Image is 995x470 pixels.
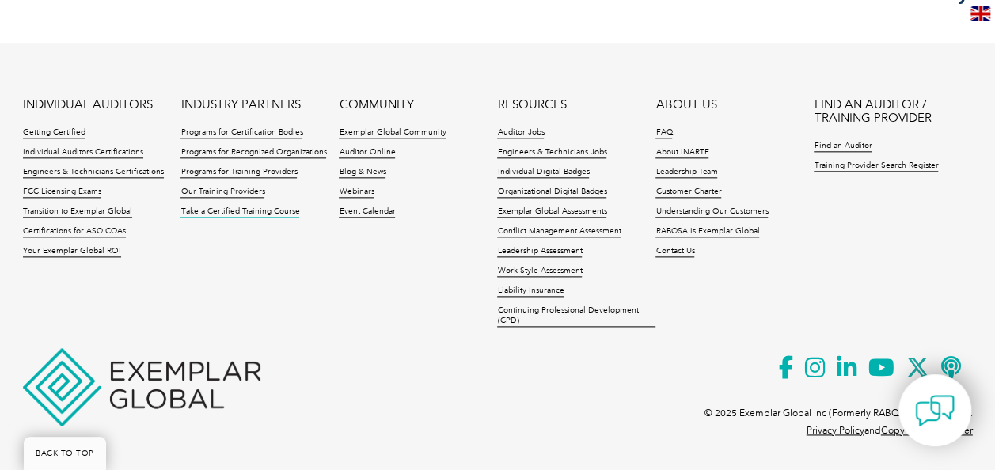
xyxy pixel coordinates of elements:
a: About iNARTE [655,147,708,158]
a: FAQ [655,127,672,138]
p: and [807,422,973,439]
a: Copyright Disclaimer [881,425,973,436]
a: Programs for Certification Bodies [180,127,302,138]
a: Webinars [339,187,374,198]
a: Find an Auditor [814,141,872,152]
a: Programs for Recognized Organizations [180,147,326,158]
img: en [970,6,990,21]
a: COMMUNITY [339,98,413,112]
a: Contact Us [655,246,694,257]
img: contact-chat.png [915,391,955,430]
img: Exemplar Global [23,348,260,426]
a: FIND AN AUDITOR / TRAINING PROVIDER [814,98,972,125]
a: Our Training Providers [180,187,264,198]
a: Transition to Exemplar Global [23,207,132,218]
a: Take a Certified Training Course [180,207,299,218]
a: Individual Digital Badges [497,167,589,178]
a: INDIVIDUAL AUDITORS [23,98,153,112]
a: Organizational Digital Badges [497,187,606,198]
a: INDUSTRY PARTNERS [180,98,300,112]
a: Engineers & Technicians Jobs [497,147,606,158]
a: Leadership Assessment [497,246,582,257]
a: Exemplar Global Community [339,127,446,138]
a: Auditor Online [339,147,395,158]
a: Privacy Policy [807,425,864,436]
a: Continuing Professional Development (CPD) [497,305,655,327]
a: Getting Certified [23,127,85,138]
a: Work Style Assessment [497,266,582,277]
a: RABQSA is Exemplar Global [655,226,759,237]
a: Liability Insurance [497,286,564,297]
a: Leadership Team [655,167,717,178]
a: BACK TO TOP [24,437,106,470]
p: © 2025 Exemplar Global Inc (Formerly RABQSA International). [704,404,973,422]
a: ABOUT US [655,98,716,112]
a: Auditor Jobs [497,127,544,138]
a: Customer Charter [655,187,721,198]
a: Training Provider Search Register [814,161,938,172]
a: Blog & News [339,167,385,178]
a: Certifications for ASQ CQAs [23,226,126,237]
a: Conflict Management Assessment [497,226,621,237]
a: Understanding Our Customers [655,207,768,218]
a: Exemplar Global Assessments [497,207,606,218]
a: Event Calendar [339,207,395,218]
a: Engineers & Technicians Certifications [23,167,164,178]
a: Your Exemplar Global ROI [23,246,121,257]
a: Programs for Training Providers [180,167,297,178]
a: FCC Licensing Exams [23,187,101,198]
a: RESOURCES [497,98,566,112]
a: Individual Auditors Certifications [23,147,143,158]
